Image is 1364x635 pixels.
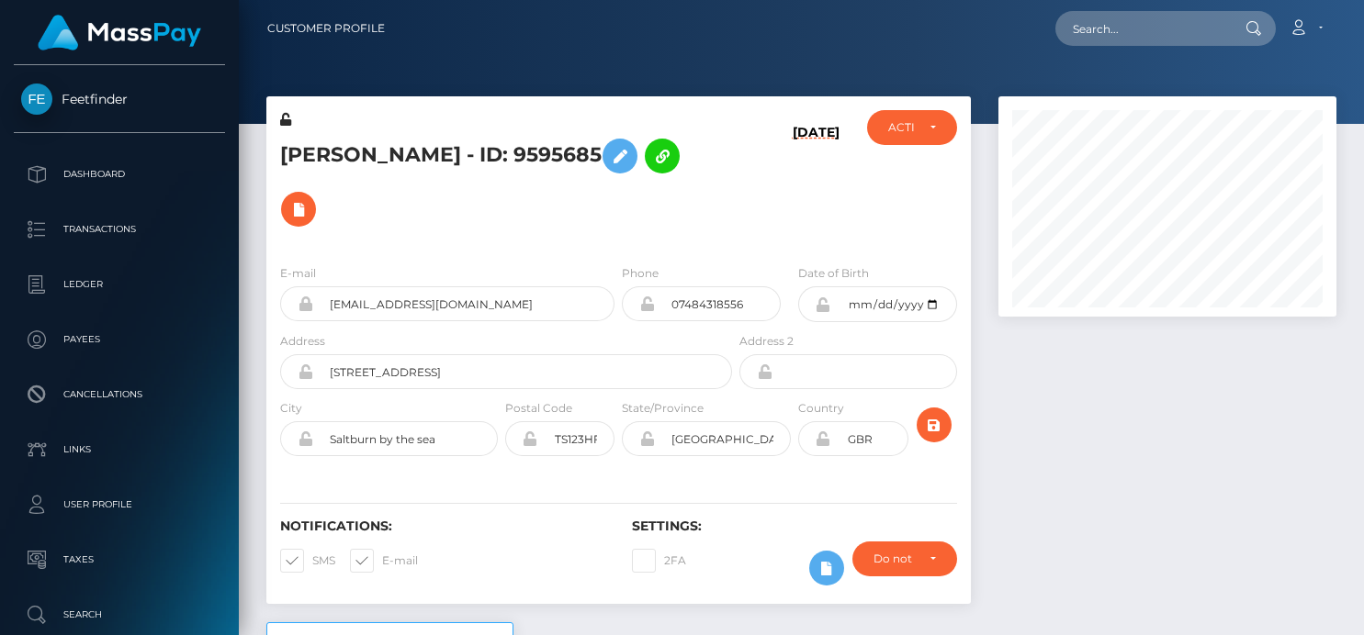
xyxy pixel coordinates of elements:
[280,333,325,350] label: Address
[14,482,225,528] a: User Profile
[21,216,218,243] p: Transactions
[280,549,335,573] label: SMS
[14,372,225,418] a: Cancellations
[622,400,704,417] label: State/Province
[888,120,915,135] div: ACTIVE
[267,9,385,48] a: Customer Profile
[14,262,225,307] a: Ledger
[14,151,225,197] a: Dashboard
[1055,11,1228,46] input: Search...
[739,333,794,350] label: Address 2
[632,518,956,534] h6: Settings:
[21,381,218,408] p: Cancellations
[14,537,225,583] a: Taxes
[21,84,52,115] img: Feetfinder
[21,271,218,298] p: Ledger
[14,91,225,107] span: Feetfinder
[21,161,218,188] p: Dashboard
[280,400,302,417] label: City
[350,549,418,573] label: E-mail
[21,326,218,353] p: Payees
[874,551,915,566] div: Do not require
[21,436,218,463] p: Links
[280,265,316,282] label: E-mail
[798,400,844,417] label: Country
[280,518,604,534] h6: Notifications:
[505,400,572,417] label: Postal Code
[632,549,686,573] label: 2FA
[852,541,957,576] button: Do not require
[21,491,218,518] p: User Profile
[14,317,225,362] a: Payees
[798,265,869,282] label: Date of Birth
[622,265,659,282] label: Phone
[21,601,218,629] p: Search
[793,125,840,242] h6: [DATE]
[14,206,225,252] a: Transactions
[867,110,957,145] button: ACTIVE
[14,427,225,473] a: Links
[21,546,218,574] p: Taxes
[38,15,201,50] img: MassPay Logo
[280,129,722,236] h5: [PERSON_NAME] - ID: 9595685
